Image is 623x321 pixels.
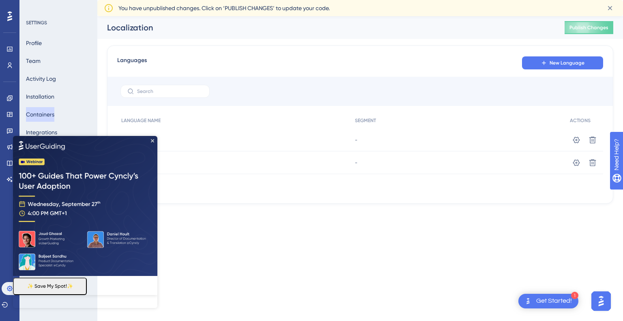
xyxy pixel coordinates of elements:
[117,56,147,70] span: Languages
[26,36,42,50] button: Profile
[121,117,161,124] span: LANGUAGE NAME
[589,289,613,313] iframe: UserGuiding AI Assistant Launcher
[550,60,584,66] span: New Language
[138,3,141,6] div: Close Preview
[118,3,330,13] span: You have unpublished changes. Click on ‘PUBLISH CHANGES’ to update your code.
[26,54,41,68] button: Team
[570,117,591,124] span: ACTIONS
[26,71,56,86] button: Activity Log
[571,292,578,299] div: 1
[26,125,57,140] button: Integrations
[355,117,376,124] span: SEGMENT
[522,56,603,69] button: New Language
[26,89,54,104] button: Installation
[523,296,533,306] img: launcher-image-alternative-text
[137,88,203,94] input: Search
[26,19,92,26] div: SETTINGS
[536,297,572,306] div: Get Started!
[19,2,51,12] span: Need Help?
[26,107,54,122] button: Containers
[565,21,613,34] button: Publish Changes
[518,294,578,308] div: Open Get Started! checklist, remaining modules: 1
[355,159,357,166] span: -
[569,24,608,31] span: Publish Changes
[107,22,544,33] div: Localization
[355,137,357,143] span: -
